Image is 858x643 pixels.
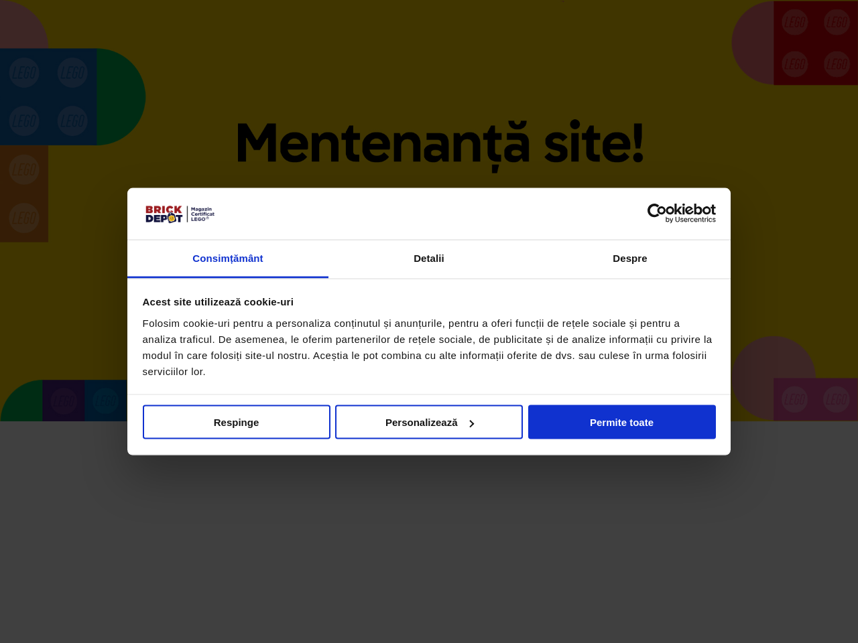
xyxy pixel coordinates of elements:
div: Acest site utilizează cookie-uri [143,294,716,310]
div: Folosim cookie-uri pentru a personaliza conținutul și anunțurile, pentru a oferi funcții de rețel... [143,315,716,379]
a: Consimțământ [127,240,328,278]
button: Permite toate [528,405,716,439]
img: siglă [143,203,217,224]
a: Usercentrics Cookiebot - opens in a new window [599,204,716,224]
button: Respinge [143,405,330,439]
button: Personalizează [335,405,523,439]
a: Despre [530,240,731,278]
a: Detalii [328,240,530,278]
